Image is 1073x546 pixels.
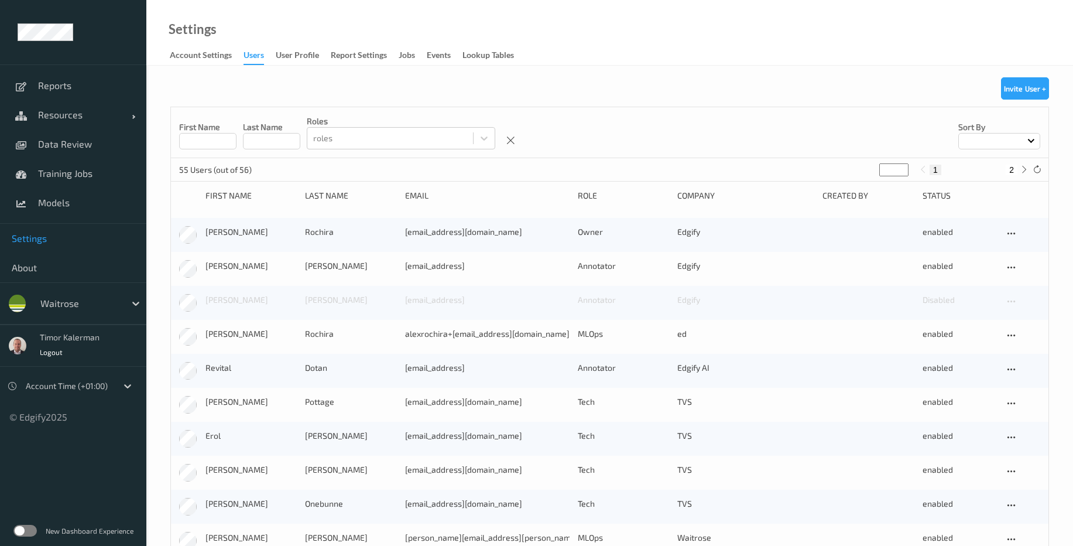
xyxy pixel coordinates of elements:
[923,532,996,544] div: enabled
[305,464,396,476] div: [PERSON_NAME]
[578,294,669,306] div: Annotator
[923,260,996,272] div: enabled
[405,362,570,374] div: [EMAIL_ADDRESS]
[958,121,1040,133] p: Sort by
[276,49,319,64] div: User Profile
[405,328,570,340] div: alexrochira+[EMAIL_ADDRESS][DOMAIN_NAME]
[244,49,264,65] div: users
[677,396,814,408] div: TVS
[276,47,331,64] a: User Profile
[305,430,396,442] div: [PERSON_NAME]
[578,260,669,272] div: Annotator
[331,47,399,64] a: Report Settings
[677,532,814,544] div: Waitrose
[923,430,996,442] div: enabled
[305,532,396,544] div: [PERSON_NAME]
[578,498,669,510] div: Tech
[578,190,669,202] div: Role
[170,49,232,64] div: Account Settings
[462,47,526,64] a: Lookup Tables
[923,362,996,374] div: enabled
[677,190,814,202] div: Company
[405,190,570,202] div: Email
[578,532,669,544] div: MLOps
[305,260,396,272] div: [PERSON_NAME]
[205,226,297,238] div: [PERSON_NAME]
[578,464,669,476] div: Tech
[205,464,297,476] div: [PERSON_NAME]
[578,226,669,238] div: Owner
[399,49,415,64] div: Jobs
[427,49,451,64] div: events
[305,328,396,340] div: Rochira
[930,165,941,175] button: 1
[405,294,570,306] div: [EMAIL_ADDRESS]
[244,47,276,65] a: users
[1001,77,1049,100] button: Invite User +
[399,47,427,64] a: Jobs
[205,532,297,544] div: [PERSON_NAME]
[405,464,570,476] div: [EMAIL_ADDRESS][DOMAIN_NAME]
[578,362,669,374] div: Annotator
[305,190,396,202] div: Last Name
[205,294,297,306] div: [PERSON_NAME]
[1006,165,1017,175] button: 2
[205,328,297,340] div: [PERSON_NAME]
[923,498,996,510] div: enabled
[305,362,396,374] div: Dotan
[427,47,462,64] a: events
[578,328,669,340] div: MLOps
[677,362,814,374] div: Edgify AI
[405,396,570,408] div: [EMAIL_ADDRESS][DOMAIN_NAME]
[405,226,570,238] div: [EMAIL_ADDRESS][DOMAIN_NAME]
[405,532,570,544] div: [PERSON_NAME][EMAIL_ADDRESS][PERSON_NAME][DOMAIN_NAME]
[205,260,297,272] div: [PERSON_NAME]
[307,115,495,127] p: roles
[677,328,814,340] div: ed
[677,226,814,238] div: Edgify
[205,396,297,408] div: [PERSON_NAME]
[405,498,570,510] div: [EMAIL_ADDRESS][DOMAIN_NAME]
[243,121,300,133] p: Last Name
[923,226,996,238] div: enabled
[677,464,814,476] div: TVS
[578,396,669,408] div: Tech
[923,464,996,476] div: enabled
[677,294,814,306] div: Edgify
[923,294,996,306] div: Disabled
[462,49,514,64] div: Lookup Tables
[205,362,297,374] div: Revital
[331,49,387,64] div: Report Settings
[677,498,814,510] div: TVS
[677,260,814,272] div: Edgify
[305,498,396,510] div: Onebunne
[305,226,396,238] div: Rochira
[923,328,996,340] div: enabled
[179,164,267,176] p: 55 Users (out of 56)
[169,23,217,35] a: Settings
[179,121,236,133] p: First Name
[822,190,914,202] div: Created By
[305,294,396,306] div: [PERSON_NAME]
[205,190,297,202] div: First Name
[677,430,814,442] div: TVS
[923,190,996,202] div: Status
[405,260,570,272] div: [EMAIL_ADDRESS]
[205,498,297,510] div: [PERSON_NAME]
[305,396,396,408] div: Pottage
[205,430,297,442] div: Erol
[923,396,996,408] div: enabled
[578,430,669,442] div: Tech
[405,430,570,442] div: [EMAIL_ADDRESS][DOMAIN_NAME]
[170,47,244,64] a: Account Settings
